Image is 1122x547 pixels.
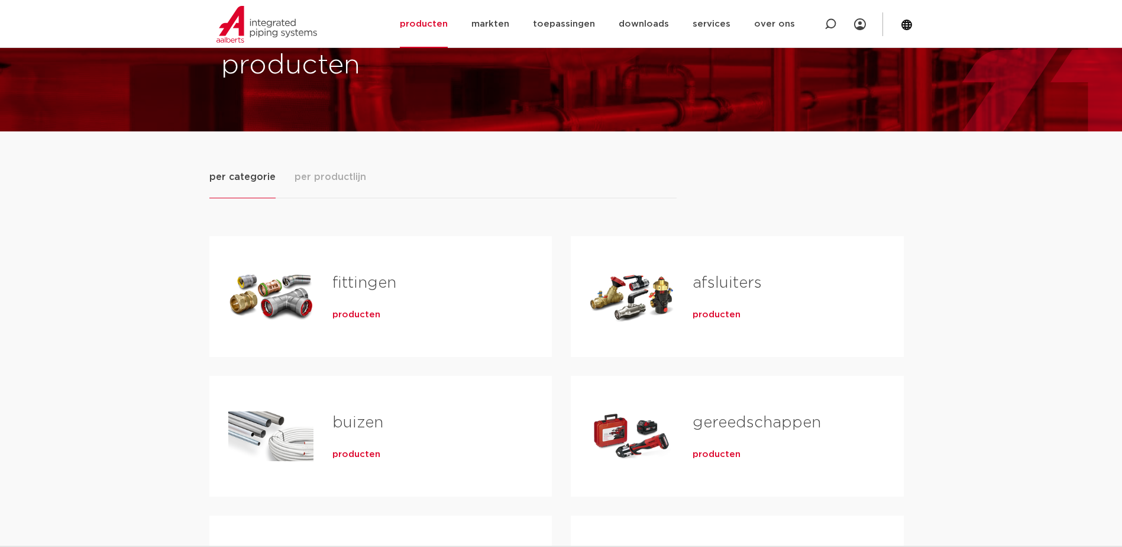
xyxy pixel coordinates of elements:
[332,449,380,461] a: producten
[332,309,380,321] a: producten
[332,275,396,291] a: fittingen
[693,309,741,321] a: producten
[332,415,383,430] a: buizen
[693,275,762,291] a: afsluiters
[693,449,741,461] a: producten
[693,415,821,430] a: gereedschappen
[295,170,366,184] span: per productlijn
[221,47,555,85] h1: producten
[209,170,276,184] span: per categorie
